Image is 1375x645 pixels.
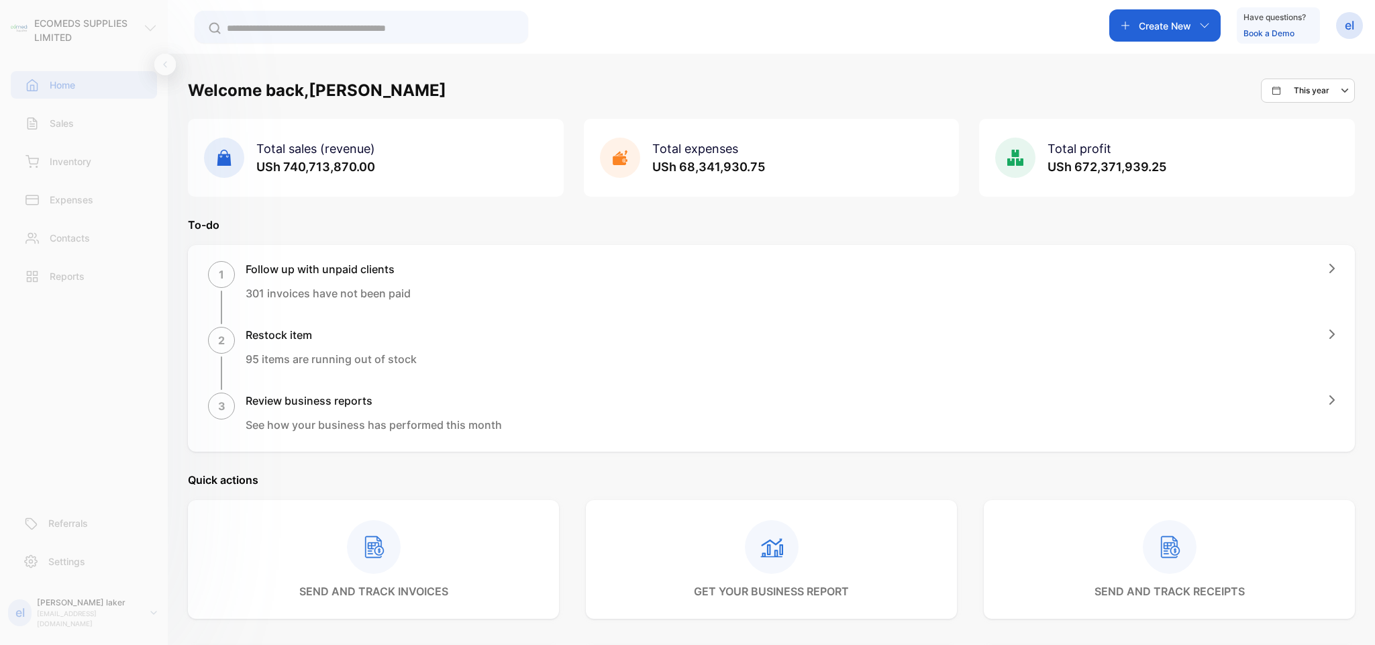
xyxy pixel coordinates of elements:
span: USh 68,341,930.75 [652,160,765,174]
span: USh 672,371,939.25 [1048,160,1166,174]
span: Total expenses [652,142,738,156]
p: Create New [1139,19,1191,33]
p: 3 [218,398,225,414]
span: Total sales (revenue) [256,142,375,156]
p: send and track invoices [299,583,448,599]
p: Reports [50,269,85,283]
p: [PERSON_NAME] laker [37,597,140,609]
h1: Restock item [246,327,417,343]
p: [EMAIL_ADDRESS][DOMAIN_NAME] [37,609,140,629]
p: el [1345,17,1354,34]
p: Settings [48,554,85,568]
img: logo [11,20,28,37]
span: Total profit [1048,142,1111,156]
p: To-do [188,217,1355,233]
p: 95 items are running out of stock [246,351,417,367]
p: ECOMEDS SUPPLIES LIMITED [34,16,144,44]
h1: Review business reports [246,393,502,409]
p: Have questions? [1243,11,1306,24]
button: Create New [1109,9,1221,42]
p: Home [50,78,75,92]
p: get your business report [694,583,849,599]
h1: Follow up with unpaid clients [246,261,411,277]
p: Quick actions [188,472,1355,488]
h1: Welcome back, [PERSON_NAME] [188,79,446,103]
button: This year [1261,79,1355,103]
p: Sales [50,116,74,130]
p: This year [1294,85,1329,97]
p: 301 invoices have not been paid [246,285,411,301]
p: See how your business has performed this month [246,417,502,433]
p: Contacts [50,231,90,245]
p: Referrals [48,516,88,530]
p: Inventory [50,154,91,168]
p: Expenses [50,193,93,207]
span: USh 740,713,870.00 [256,160,375,174]
p: el [15,604,25,622]
button: el [1336,9,1363,42]
p: send and track receipts [1094,583,1245,599]
a: Book a Demo [1243,28,1294,38]
p: 2 [218,332,225,348]
p: 1 [219,266,224,283]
